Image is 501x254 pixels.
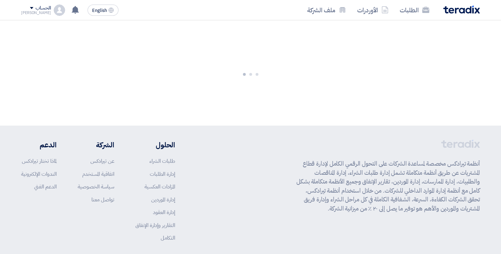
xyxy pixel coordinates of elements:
[144,183,175,190] a: المزادات العكسية
[92,8,107,13] span: English
[302,2,352,18] a: ملف الشركة
[150,170,175,178] a: إدارة الطلبات
[54,5,65,16] img: profile_test.png
[443,6,480,14] img: Teradix logo
[296,159,480,213] p: أنظمة تيرادكس مخصصة لمساعدة الشركات على التحول الرقمي الكامل لإدارة قطاع المشتريات عن طريق أنظمة ...
[151,196,175,203] a: إدارة الموردين
[352,2,394,18] a: الأوردرات
[161,234,175,242] a: التكامل
[149,157,175,165] a: طلبات الشراء
[78,140,114,150] li: الشركة
[394,2,435,18] a: الطلبات
[36,5,51,11] div: الحساب
[21,170,57,178] a: الندوات الإلكترونية
[82,170,114,178] a: اتفاقية المستخدم
[34,183,57,190] a: الدعم الفني
[22,157,57,165] a: لماذا تختار تيرادكس
[91,196,114,203] a: تواصل معنا
[21,140,57,150] li: الدعم
[135,221,175,229] a: التقارير وإدارة الإنفاق
[88,5,118,16] button: English
[21,11,51,15] div: [PERSON_NAME]
[153,208,175,216] a: إدارة العقود
[135,140,175,150] li: الحلول
[90,157,114,165] a: عن تيرادكس
[78,183,114,190] a: سياسة الخصوصية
